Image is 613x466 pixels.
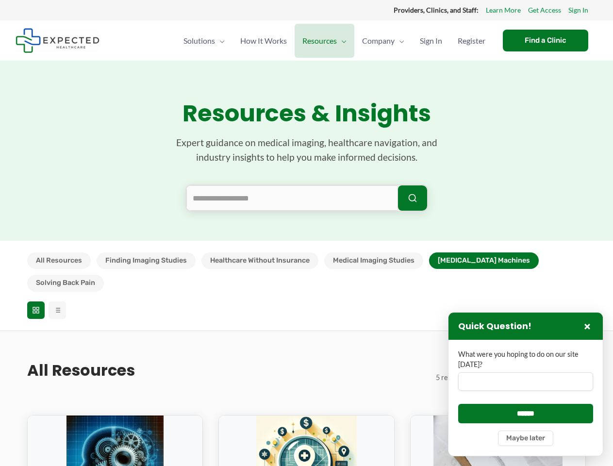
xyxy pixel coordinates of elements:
[458,321,531,332] h3: Quick Question!
[429,252,539,269] button: [MEDICAL_DATA] Machines
[176,24,232,58] a: SolutionsMenu Toggle
[395,24,404,58] span: Menu Toggle
[458,349,593,369] label: What were you hoping to do on our site [DATE]?
[498,431,553,446] button: Maybe later
[503,30,588,51] a: Find a Clinic
[337,24,347,58] span: Menu Toggle
[362,24,395,58] span: Company
[394,6,479,14] strong: Providers, Clinics, and Staff:
[568,4,588,17] a: Sign In
[201,252,318,269] button: Healthcare Without Insurance
[232,24,295,58] a: How It Works
[450,24,493,58] a: Register
[27,252,91,269] button: All Resources
[97,252,196,269] button: Finding Imaging Studies
[176,24,493,58] nav: Primary Site Navigation
[27,275,104,291] button: Solving Back Pain
[240,24,287,58] span: How It Works
[436,373,586,382] span: 5 resources found in [MEDICAL_DATA] Machines
[16,28,99,53] img: Expected Healthcare Logo - side, dark font, small
[302,24,337,58] span: Resources
[354,24,412,58] a: CompanyMenu Toggle
[420,24,442,58] span: Sign In
[528,4,561,17] a: Get Access
[412,24,450,58] a: Sign In
[183,24,215,58] span: Solutions
[215,24,225,58] span: Menu Toggle
[161,135,452,165] p: Expert guidance on medical imaging, healthcare navigation, and industry insights to help you make...
[324,252,423,269] button: Medical Imaging Studies
[581,320,593,332] button: Close
[27,360,135,381] h2: All Resources
[295,24,354,58] a: ResourcesMenu Toggle
[486,4,521,17] a: Learn More
[27,100,586,128] h1: Resources & Insights
[458,24,485,58] span: Register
